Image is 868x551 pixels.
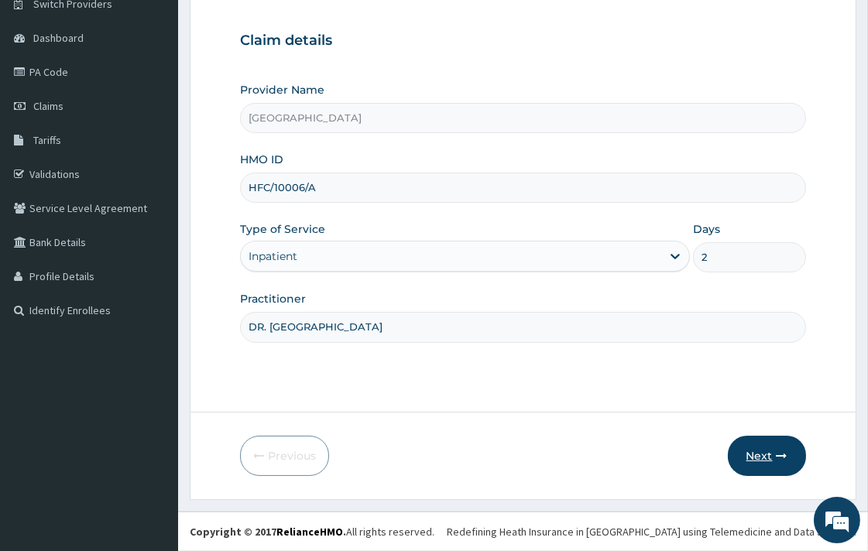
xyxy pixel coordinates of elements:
div: Chat with us now [81,87,260,107]
label: HMO ID [240,152,283,167]
label: Days [693,221,720,237]
h3: Claim details [240,33,805,50]
span: Tariffs [33,133,61,147]
span: Claims [33,99,63,113]
img: d_794563401_company_1708531726252_794563401 [29,77,63,116]
a: RelianceHMO [276,525,343,539]
div: Inpatient [249,248,297,264]
button: Previous [240,436,329,476]
div: Minimize live chat window [254,8,291,45]
strong: Copyright © 2017 . [190,525,346,539]
div: Redefining Heath Insurance in [GEOGRAPHIC_DATA] using Telemedicine and Data Science! [447,524,856,539]
footer: All rights reserved. [178,512,868,551]
span: We're online! [90,173,214,329]
input: Enter Name [240,312,805,342]
button: Next [728,436,806,476]
label: Practitioner [240,291,306,306]
span: Dashboard [33,31,84,45]
input: Enter HMO ID [240,173,805,203]
textarea: Type your message and hit 'Enter' [8,378,295,432]
label: Type of Service [240,221,325,237]
label: Provider Name [240,82,324,98]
